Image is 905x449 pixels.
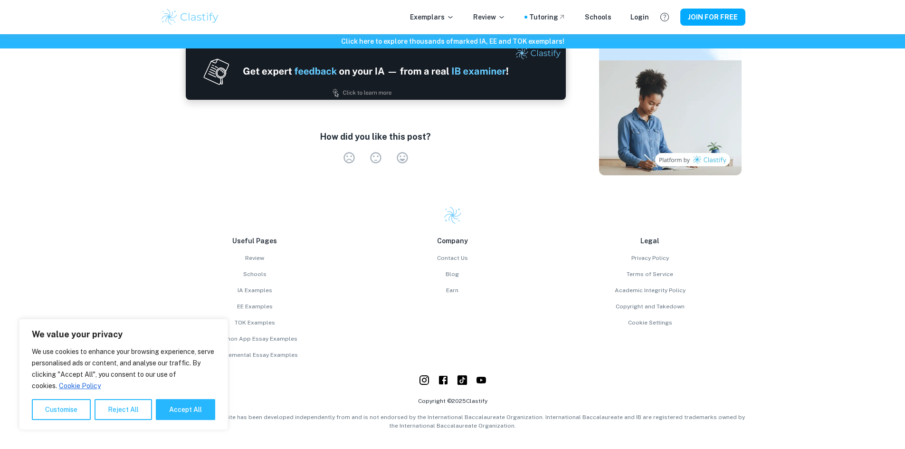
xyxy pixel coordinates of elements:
[2,36,903,47] h6: Click here to explore thousands of marked IA, EE and TOK exemplars !
[160,351,350,359] a: Supplemental Essay Examples
[19,319,228,430] div: We value your privacy
[680,9,745,26] button: JOIN FOR FREE
[419,374,430,389] a: Instagram
[438,374,449,389] a: Facebook
[457,374,468,389] a: YouTube
[32,329,215,340] p: We value your privacy
[410,12,454,22] p: Exemplars
[473,12,505,22] p: Review
[585,12,611,22] a: Schools
[358,254,548,262] a: Contact Us
[555,236,745,246] p: Legal
[529,12,566,22] a: Tutoring
[32,399,91,420] button: Customise
[58,382,101,390] a: Cookie Policy
[476,374,487,389] a: YouTube
[555,318,745,327] a: Cookie Settings
[443,206,462,225] img: Clastify logo
[555,286,745,295] a: Academic Integrity Policy
[160,334,350,343] a: Common App Essay Examples
[320,130,431,143] h6: How did you like this post?
[160,8,220,27] img: Clastify logo
[156,399,215,420] button: Accept All
[160,236,350,246] p: Useful Pages
[630,12,649,22] a: Login
[555,254,745,262] a: Privacy Policy
[358,286,548,295] a: Earn
[160,254,350,262] a: Review
[160,318,350,327] a: TOK Examples
[657,9,673,25] button: Help and Feedback
[160,270,350,278] a: Schools
[32,346,215,392] p: We use cookies to enhance your browsing experience, serve personalised ads or content, and analys...
[358,270,548,278] a: Blog
[555,270,745,278] a: Terms of Service
[95,399,152,420] button: Reject All
[160,413,745,430] p: All content on this website has been developed independently from and is not endorsed by the Inte...
[555,302,745,311] a: Copyright and Takedown
[160,397,745,405] p: Copyright © 2025 Clastify
[186,43,566,100] img: Ad
[358,236,548,246] p: Company
[160,302,350,311] a: EE Examples
[160,286,350,295] a: IA Examples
